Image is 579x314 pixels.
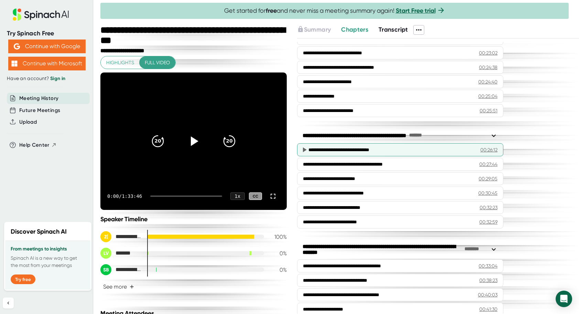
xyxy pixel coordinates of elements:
[270,267,287,273] div: 0 %
[3,298,14,309] button: Collapse sidebar
[11,246,85,252] h3: From meetings to insights
[7,76,87,82] div: Have an account?
[106,58,134,67] span: Highlights
[19,141,57,149] button: Help Center
[19,94,58,102] button: Meeting History
[479,64,498,71] div: 00:24:38
[100,281,137,293] button: See more+
[479,262,498,269] div: 00:33:04
[478,93,498,100] div: 00:25:04
[50,76,65,81] a: Sign in
[11,255,85,269] p: Spinach AI is a new way to get the most from your meetings
[341,26,368,33] span: Chapters
[480,107,498,114] div: 00:25:51
[107,193,142,199] div: 0:00 / 1:33:46
[297,25,341,35] div: Upgrade to access
[297,25,331,34] button: Summary
[266,7,277,14] b: free
[8,40,86,53] button: Continue with Google
[100,248,111,259] div: LV
[224,7,445,15] span: Get started for and never miss a meeting summary again!
[19,141,50,149] span: Help Center
[379,25,408,34] button: Transcript
[100,215,287,223] div: Speaker Timeline
[19,106,60,114] button: Future Meetings
[478,190,498,197] div: 00:30:45
[270,234,287,240] div: 100 %
[14,43,20,49] img: Aehbyd4JwY73AAAAAElFTkSuQmCC
[8,57,86,70] button: Continue with Microsoft
[478,78,498,85] div: 00:24:40
[249,192,262,200] div: CC
[341,25,368,34] button: Chapters
[11,227,67,236] h2: Discover Spinach AI
[304,26,331,33] span: Summary
[479,277,498,284] div: 00:38:23
[100,264,142,275] div: Srinivasa Rao Bittla
[479,218,498,225] div: 00:32:59
[479,49,498,56] div: 00:23:02
[270,250,287,257] div: 0 %
[100,231,111,242] div: Z(
[230,192,245,200] div: 1 x
[100,248,142,259] div: Lisa Vu
[100,231,142,242] div: Ziba Parissa Cranmer (she/hers)
[139,56,175,69] button: Full video
[480,204,498,211] div: 00:32:23
[130,284,134,290] span: +
[556,291,572,307] div: Open Intercom Messenger
[479,175,498,182] div: 00:29:05
[478,291,498,298] div: 00:40:03
[101,56,140,69] button: Highlights
[480,146,498,153] div: 00:26:12
[11,274,35,284] button: Try free
[479,306,498,313] div: 00:41:30
[19,118,37,126] button: Upload
[396,7,436,14] a: Start Free trial
[145,58,170,67] span: Full video
[7,30,87,37] div: Try Spinach Free
[379,26,408,33] span: Transcript
[479,161,498,168] div: 00:27:44
[100,264,111,275] div: SB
